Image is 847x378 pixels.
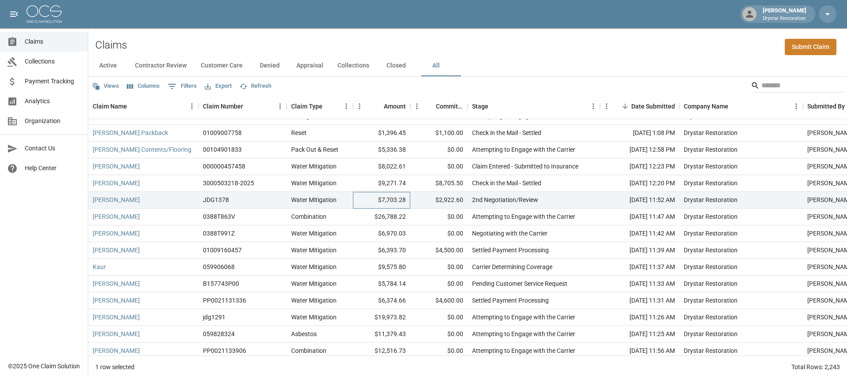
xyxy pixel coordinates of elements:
[128,55,194,76] button: Contractor Review
[472,346,575,355] div: Attempting to Engage with the Carrier
[25,77,81,86] span: Payment Tracking
[25,37,81,46] span: Claims
[93,296,140,305] a: [PERSON_NAME]
[203,279,239,288] div: B157743P00
[93,145,191,154] a: [PERSON_NAME] Contents/Flooring
[203,145,242,154] div: 00104901833
[203,195,229,204] div: JDG1378
[203,329,235,338] div: 059828324
[423,100,436,112] button: Sort
[353,158,410,175] div: $8,022.61
[684,195,738,204] div: Drystar Restoration
[291,262,337,271] div: Water Mitigation
[600,292,679,309] div: [DATE] 11:31 AM
[472,262,552,271] div: Carrier Determining Coverage
[25,164,81,173] span: Help Center
[488,100,501,112] button: Sort
[472,329,575,338] div: Attempting to Engage with the Carrier
[376,55,416,76] button: Closed
[291,212,326,221] div: Combination
[330,55,376,76] button: Collections
[93,262,106,271] a: Kaur
[684,313,738,322] div: Drystar Restoration
[600,326,679,343] div: [DATE] 11:25 AM
[600,158,679,175] div: [DATE] 12:23 PM
[436,94,463,119] div: Committed Amount
[291,94,322,119] div: Claim Type
[291,329,317,338] div: Asbestos
[410,343,468,359] div: $0.00
[291,162,337,171] div: Water Mitigation
[684,279,738,288] div: Drystar Restoration
[353,209,410,225] div: $26,788.22
[203,313,225,322] div: jdg1291
[353,142,410,158] div: $5,336.38
[127,100,139,112] button: Sort
[684,179,738,187] div: Drystar Restoration
[125,79,162,93] button: Select columns
[600,100,613,113] button: Menu
[353,292,410,309] div: $6,374.66
[791,363,840,371] div: Total Rows: 2,243
[88,55,847,76] div: dynamic tabs
[95,363,135,371] div: 1 row selected
[472,162,578,171] div: Claim Entered - Submitted to Insurance
[93,179,140,187] a: [PERSON_NAME]
[600,209,679,225] div: [DATE] 11:47 AM
[684,329,738,338] div: Drystar Restoration
[410,259,468,276] div: $0.00
[5,5,23,23] button: open drawer
[25,144,81,153] span: Contact Us
[353,242,410,259] div: $6,393.70
[243,100,255,112] button: Sort
[202,79,234,93] button: Export
[93,246,140,254] a: [PERSON_NAME]
[93,195,140,204] a: [PERSON_NAME]
[472,246,549,254] div: Settled Payment Processing
[8,362,80,371] div: © 2025 One Claim Solution
[472,296,549,305] div: Settled Payment Processing
[410,142,468,158] div: $0.00
[291,313,337,322] div: Water Mitigation
[371,100,384,112] button: Sort
[472,145,575,154] div: Attempting to Engage with the Carrier
[684,212,738,221] div: Drystar Restoration
[353,309,410,326] div: $19,973.82
[353,192,410,209] div: $7,703.28
[410,292,468,309] div: $4,600.00
[410,209,468,225] div: $0.00
[203,229,235,238] div: 0388T991Z
[410,158,468,175] div: $0.00
[291,279,337,288] div: Water Mitigation
[93,128,168,137] a: [PERSON_NAME] Packback
[684,162,738,171] div: Drystar Restoration
[291,229,337,238] div: Water Mitigation
[790,100,803,113] button: Menu
[287,94,353,119] div: Claim Type
[587,100,600,113] button: Menu
[684,296,738,305] div: Drystar Restoration
[93,313,140,322] a: [PERSON_NAME]
[165,79,199,94] button: Show filters
[472,212,575,221] div: Attempting to Engage with the Carrier
[807,94,845,119] div: Submitted By
[353,343,410,359] div: $12,516.73
[600,343,679,359] div: [DATE] 11:56 AM
[684,128,738,137] div: Drystar Restoration
[291,296,337,305] div: Water Mitigation
[291,128,307,137] div: Reset
[384,94,406,119] div: Amount
[751,79,845,94] div: Search
[88,55,128,76] button: Active
[763,15,806,22] p: Drystar Restoration
[619,100,631,112] button: Sort
[194,55,250,76] button: Customer Care
[93,346,140,355] a: [PERSON_NAME]
[93,329,140,338] a: [PERSON_NAME]
[410,175,468,192] div: $8,705.50
[291,246,337,254] div: Water Mitigation
[353,225,410,242] div: $6,970.03
[353,175,410,192] div: $9,271.74
[185,100,199,113] button: Menu
[203,346,246,355] div: PP0021133906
